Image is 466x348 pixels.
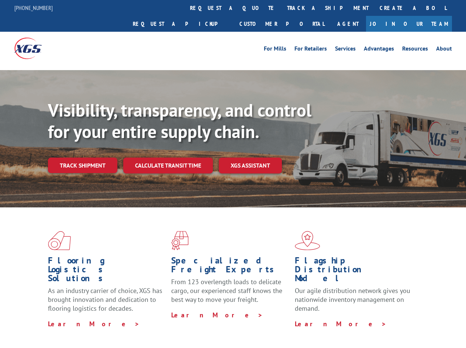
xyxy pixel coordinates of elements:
[171,256,289,278] h1: Specialized Freight Experts
[127,16,234,32] a: Request a pickup
[14,4,53,11] a: [PHONE_NUMBER]
[364,46,394,54] a: Advantages
[48,320,140,328] a: Learn More >
[295,256,413,286] h1: Flagship Distribution Model
[264,46,286,54] a: For Mills
[48,99,311,143] b: Visibility, transparency, and control for your entire supply chain.
[123,158,213,173] a: Calculate transit time
[402,46,428,54] a: Resources
[436,46,452,54] a: About
[48,256,166,286] h1: Flooring Logistics Solutions
[234,16,330,32] a: Customer Portal
[48,231,71,250] img: xgs-icon-total-supply-chain-intelligence-red
[330,16,366,32] a: Agent
[171,278,289,310] p: From 123 overlength loads to delicate cargo, our experienced staff knows the best way to move you...
[48,158,117,173] a: Track shipment
[295,231,320,250] img: xgs-icon-flagship-distribution-model-red
[295,286,410,313] span: Our agile distribution network gives you nationwide inventory management on demand.
[171,231,189,250] img: xgs-icon-focused-on-flooring-red
[48,286,162,313] span: As an industry carrier of choice, XGS has brought innovation and dedication to flooring logistics...
[219,158,282,173] a: XGS ASSISTANT
[335,46,356,54] a: Services
[295,320,387,328] a: Learn More >
[366,16,452,32] a: Join Our Team
[171,311,263,319] a: Learn More >
[294,46,327,54] a: For Retailers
